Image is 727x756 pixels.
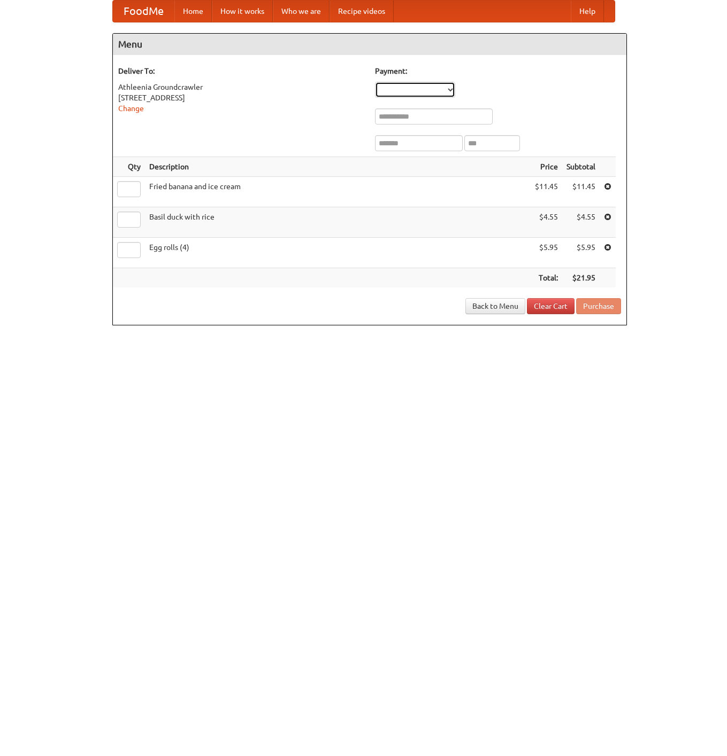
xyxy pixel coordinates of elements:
[531,268,562,288] th: Total:
[562,268,600,288] th: $21.95
[531,177,562,207] td: $11.45
[113,1,174,22] a: FoodMe
[531,238,562,268] td: $5.95
[330,1,394,22] a: Recipe videos
[145,157,531,177] th: Description
[118,104,144,113] a: Change
[531,157,562,177] th: Price
[174,1,212,22] a: Home
[212,1,273,22] a: How it works
[118,92,364,103] div: [STREET_ADDRESS]
[531,207,562,238] td: $4.55
[113,34,626,55] h4: Menu
[562,157,600,177] th: Subtotal
[145,177,531,207] td: Fried banana and ice cream
[113,157,145,177] th: Qty
[571,1,604,22] a: Help
[527,298,575,314] a: Clear Cart
[576,298,621,314] button: Purchase
[145,207,531,238] td: Basil duck with rice
[118,66,364,76] h5: Deliver To:
[273,1,330,22] a: Who we are
[465,298,525,314] a: Back to Menu
[562,207,600,238] td: $4.55
[145,238,531,268] td: Egg rolls (4)
[562,177,600,207] td: $11.45
[562,238,600,268] td: $5.95
[118,82,364,92] div: Athleenia Groundcrawler
[375,66,621,76] h5: Payment:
